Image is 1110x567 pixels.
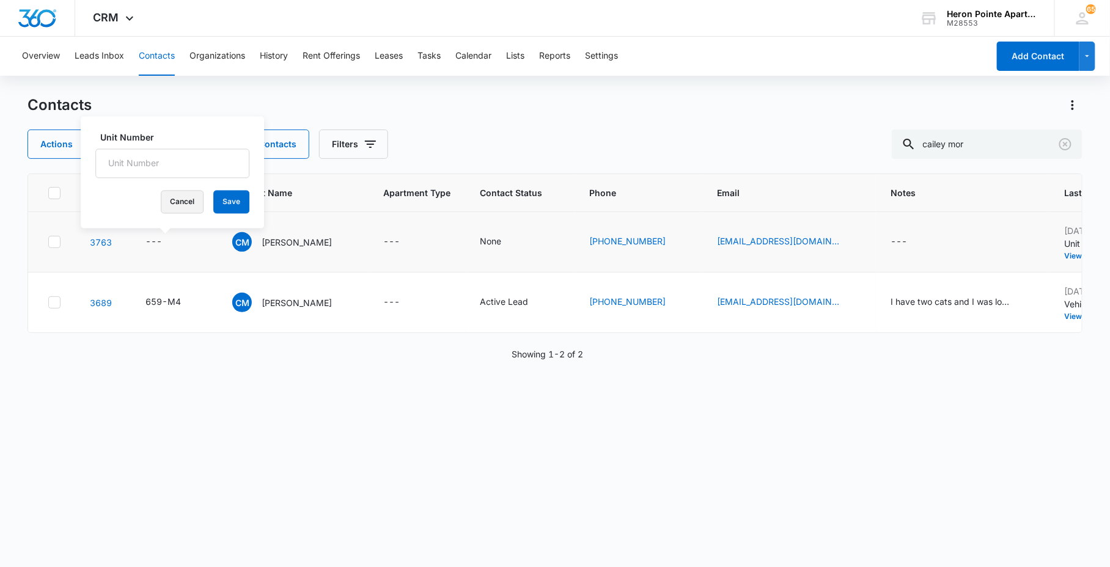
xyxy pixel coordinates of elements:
div: Notes - - Select to Edit Field [891,235,929,249]
button: Overview [22,37,60,76]
div: Contact Name - Cailey Morella - Select to Edit Field [232,232,354,252]
button: Leases [375,37,403,76]
label: Unit Number [100,131,254,144]
div: --- [145,235,162,249]
button: Settings [585,37,618,76]
div: Contact Status - None - Select to Edit Field [480,235,523,249]
button: Actions [28,130,103,159]
button: Save [213,191,249,214]
button: Leads Inbox [75,37,124,76]
button: Lists [506,37,524,76]
div: Notes - I have two cats and I was looking for a 1000 sqft apartment - Select to Edit Field [891,295,1035,310]
div: Contact Name - Cailey Morella - Select to Edit Field [232,293,354,312]
div: Email - cailey915@gmail.com - Select to Edit Field [717,295,861,310]
div: Phone - (606) 571-5994 - Select to Edit Field [589,235,688,249]
input: Search Contacts [892,130,1082,159]
div: Apartment Type - - Select to Edit Field [383,235,422,249]
span: Notes [891,186,1035,199]
div: None [480,235,501,247]
span: Email [717,186,844,199]
p: Showing 1-2 of 2 [512,348,584,360]
div: Contact Status - Active Lead - Select to Edit Field [480,295,550,310]
a: [PHONE_NUMBER] [589,235,666,247]
div: --- [383,235,400,249]
button: Tasks [417,37,441,76]
div: Unit Number - 659-M4 - Select to Edit Field [145,295,203,310]
button: Contacts [139,37,175,76]
button: Organizations [189,37,245,76]
a: [EMAIL_ADDRESS][DOMAIN_NAME] [717,295,839,308]
span: Contact Name [232,186,336,199]
button: Rent Offerings [303,37,360,76]
button: Clear [1056,134,1075,154]
p: [PERSON_NAME] [262,236,332,249]
span: Phone [589,186,670,199]
span: 65 [1086,4,1096,14]
a: [EMAIL_ADDRESS][DOMAIN_NAME] [717,235,839,247]
div: Active Lead [480,295,528,308]
span: CRM [94,11,119,24]
span: Contact Status [480,186,542,199]
div: account id [947,19,1037,27]
button: Cancel [161,191,204,214]
div: Apartment Type - - Select to Edit Field [383,295,422,310]
div: notifications count [1086,4,1096,14]
span: CM [232,293,252,312]
div: account name [947,9,1037,19]
div: --- [383,295,400,310]
div: 659-M4 [145,295,181,308]
div: I have two cats and I was looking for a 1000 sqft apartment [891,295,1013,308]
div: --- [891,235,907,249]
button: Reports [539,37,570,76]
button: Filters [319,130,388,159]
button: Actions [1063,95,1082,115]
a: Navigate to contact details page for Cailey Morella [90,298,112,308]
button: History [260,37,288,76]
h1: Contacts [28,96,92,114]
div: Unit Number - - Select to Edit Field [145,235,184,249]
p: [PERSON_NAME] [262,296,332,309]
button: Add Contact [997,42,1079,71]
span: Apartment Type [383,186,450,199]
input: Unit Number [95,149,249,178]
div: Email - cailey915@gmail.com - Select to Edit Field [717,235,861,249]
button: Calendar [455,37,491,76]
a: [PHONE_NUMBER] [589,295,666,308]
span: CM [232,232,252,252]
a: Navigate to contact details page for Cailey Morella [90,237,112,247]
div: Phone - (606) 571-5994 - Select to Edit Field [589,295,688,310]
